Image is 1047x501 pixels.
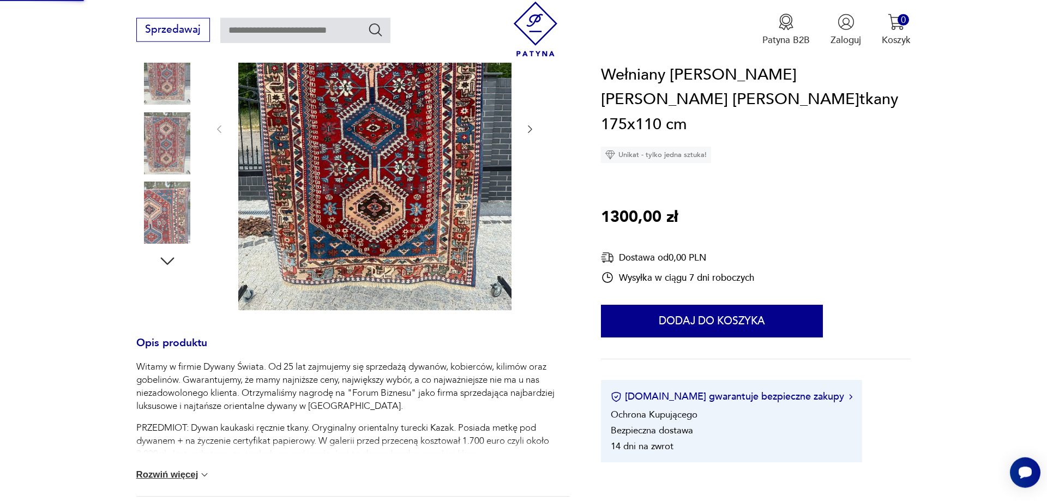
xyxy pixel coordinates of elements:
[898,14,909,26] div: 0
[136,112,198,174] img: Zdjęcie produktu Wełniany Kazak Kaukaz dywan Kaukazki r.tkany 175x110 cm
[611,391,622,402] img: Ikona certyfikatu
[611,409,697,421] li: Ochrona Kupującego
[831,14,861,46] button: Zaloguj
[1010,457,1040,488] iframe: Smartsupp widget button
[882,14,911,46] button: 0Koszyk
[762,14,810,46] button: Patyna B2B
[601,63,911,137] h1: Wełniany [PERSON_NAME] [PERSON_NAME] [PERSON_NAME]tkany 175x110 cm
[849,394,852,400] img: Ikona strzałki w prawo
[368,22,383,38] button: Szukaj
[611,425,693,437] li: Bezpieczna dostawa
[601,251,614,265] img: Ikona dostawy
[601,251,754,265] div: Dostawa od 0,00 PLN
[882,34,911,46] p: Koszyk
[778,14,795,31] img: Ikona medalu
[762,14,810,46] a: Ikona medaluPatyna B2B
[838,14,855,31] img: Ikonka użytkownika
[136,43,198,105] img: Zdjęcie produktu Wełniany Kazak Kaukaz dywan Kaukazki r.tkany 175x110 cm
[136,18,210,42] button: Sprzedawaj
[136,26,210,35] a: Sprzedawaj
[601,206,678,231] p: 1300,00 zł
[136,360,570,413] p: Witamy w firmie Dywany Świata. Od 25 lat zajmujemy się sprzedażą dywanów, kobierców, kilimów oraz...
[136,469,210,480] button: Rozwiń więcej
[136,339,570,361] h3: Opis produktu
[199,469,210,480] img: chevron down
[601,147,711,164] div: Unikat - tylko jedna sztuka!
[136,182,198,244] img: Zdjęcie produktu Wełniany Kazak Kaukaz dywan Kaukazki r.tkany 175x110 cm
[611,440,673,453] li: 14 dni na zwrot
[888,14,905,31] img: Ikona koszyka
[605,150,615,160] img: Ikona diamentu
[508,2,563,57] img: Patyna - sklep z meblami i dekoracjami vintage
[136,421,570,461] p: PRZEDMIOT: Dywan kaukaski ręcznie tkany. Oryginalny orientalny turecki Kazak. Posiada metkę pod d...
[601,271,754,285] div: Wysyłka w ciągu 7 dni roboczych
[601,305,823,338] button: Dodaj do koszyka
[611,390,852,404] button: [DOMAIN_NAME] gwarantuje bezpieczne zakupy
[762,34,810,46] p: Patyna B2B
[831,34,861,46] p: Zaloguj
